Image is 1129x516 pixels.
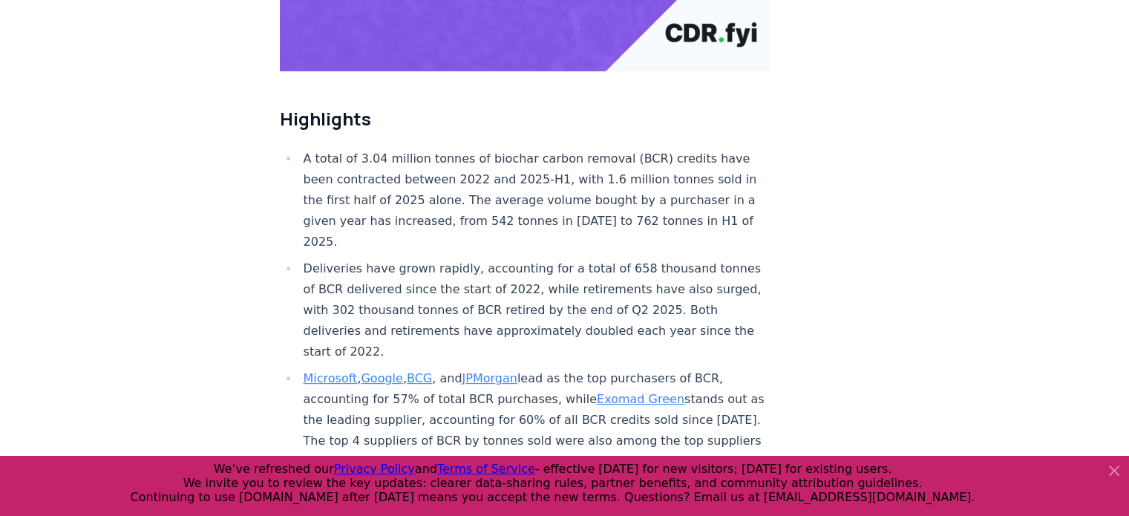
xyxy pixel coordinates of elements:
[462,371,517,385] a: JPMorgan
[304,371,358,385] a: Microsoft
[407,371,432,385] a: BCG
[299,368,771,472] li: , , , and lead as the top purchasers of BCR, accounting for 57% of total BCR purchases, while sta...
[280,107,771,131] h2: Highlights
[299,258,771,362] li: Deliveries have grown rapidly, accounting for a total of 658 thousand tonnes of BCR delivered sin...
[361,371,402,385] a: Google
[597,392,684,406] a: Exomad Green
[299,148,771,252] li: A total of 3.04 million tonnes of biochar carbon removal (BCR) credits have been contracted betwe...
